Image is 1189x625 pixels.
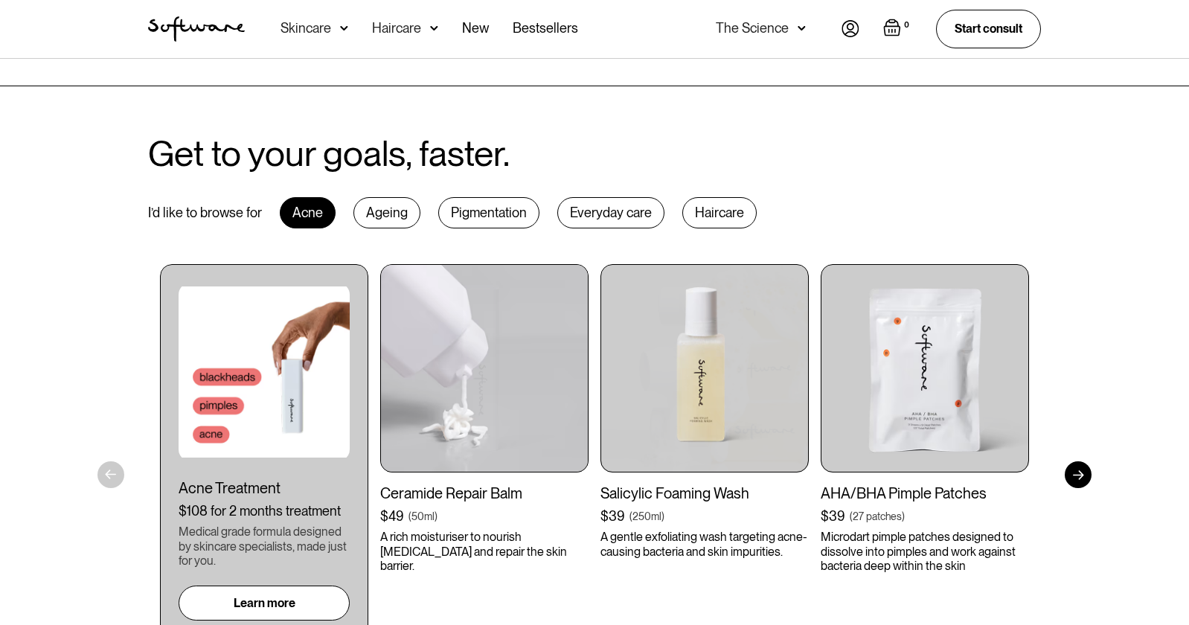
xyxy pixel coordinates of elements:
[353,197,420,228] div: Ageing
[850,509,853,524] div: (
[148,134,510,173] h2: Get to your goals, faster.
[902,509,905,524] div: )
[340,21,348,36] img: arrow down
[853,509,902,524] div: 27 patches
[148,16,245,42] img: Software Logo
[629,509,632,524] div: (
[901,19,912,32] div: 0
[821,508,845,525] div: $39
[661,509,664,524] div: )
[821,484,1029,502] div: AHA/BHA Pimple Patches
[936,10,1041,48] a: Start consult
[280,197,336,228] div: Acne
[148,205,262,221] div: I’d like to browse for
[179,586,350,621] a: Learn more
[600,508,625,525] div: $39
[632,509,661,524] div: 250ml
[179,479,350,497] div: Acne Treatment
[557,197,664,228] div: Everyday care
[372,21,421,36] div: Haircare
[430,21,438,36] img: arrow down
[600,484,809,502] div: Salicylic Foaming Wash
[438,197,539,228] div: Pigmentation
[821,530,1029,573] p: Microdart pimple patches designed to dissolve into pimples and work against bacteria deep within ...
[179,525,350,568] div: Medical grade formula designed by skincare specialists, made just for you.
[435,509,438,524] div: )
[380,530,589,573] p: A rich moisturiser to nourish [MEDICAL_DATA] and repair the skin barrier.
[148,16,245,42] a: home
[408,509,411,524] div: (
[411,509,435,524] div: 50ml
[600,530,809,558] p: A gentle exfoliating wash targeting acne-causing bacteria and skin impurities.
[380,508,404,525] div: $49
[179,503,350,519] div: $108 for 2 months treatment
[234,596,295,610] div: Learn more
[883,19,912,39] a: Open empty cart
[281,21,331,36] div: Skincare
[716,21,789,36] div: The Science
[682,197,757,228] div: Haircare
[380,484,589,502] div: Ceramide Repair Balm
[798,21,806,36] img: arrow down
